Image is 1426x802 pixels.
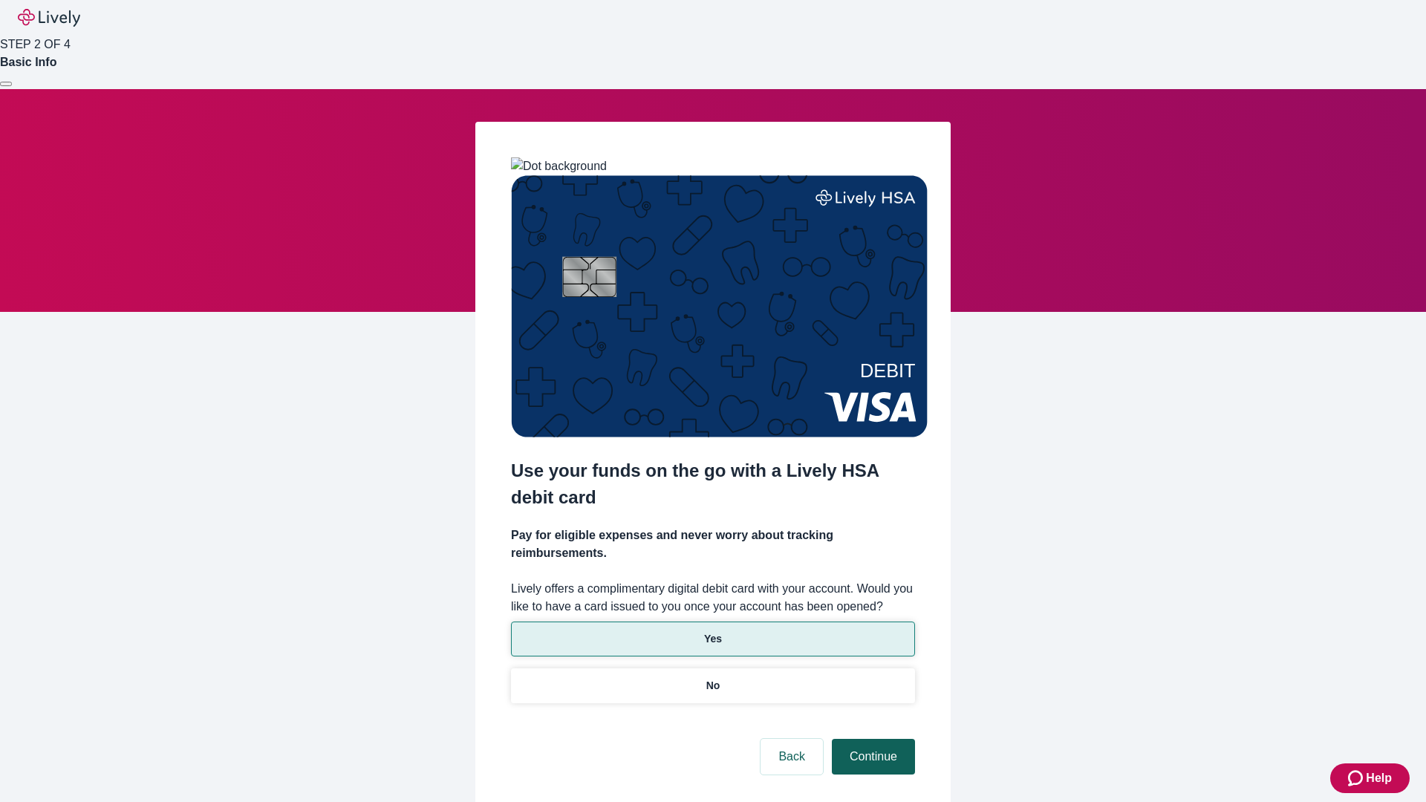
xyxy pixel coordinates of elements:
[511,157,607,175] img: Dot background
[1348,769,1366,787] svg: Zendesk support icon
[511,580,915,616] label: Lively offers a complimentary digital debit card with your account. Would you like to have a card...
[511,457,915,511] h2: Use your funds on the go with a Lively HSA debit card
[761,739,823,775] button: Back
[511,526,915,562] h4: Pay for eligible expenses and never worry about tracking reimbursements.
[18,9,80,27] img: Lively
[511,668,915,703] button: No
[511,622,915,656] button: Yes
[706,678,720,694] p: No
[832,739,915,775] button: Continue
[511,175,928,437] img: Debit card
[1330,763,1410,793] button: Zendesk support iconHelp
[704,631,722,647] p: Yes
[1366,769,1392,787] span: Help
